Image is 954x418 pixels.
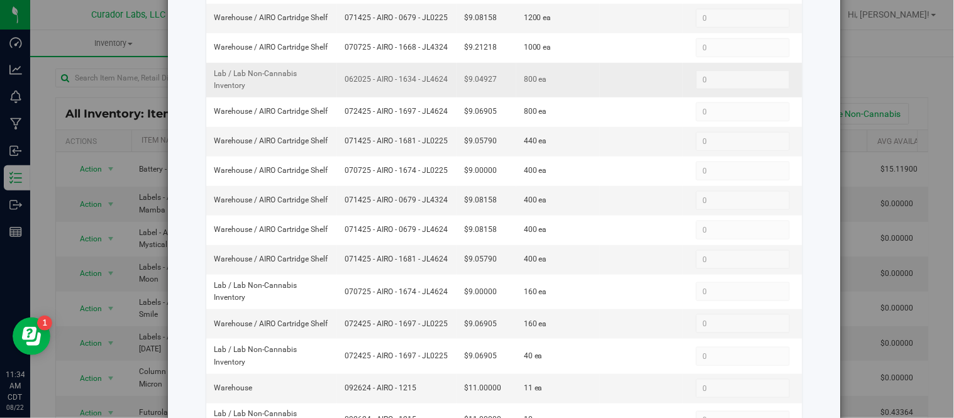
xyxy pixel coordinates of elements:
[464,286,497,298] span: $9.00000
[464,135,497,147] span: $9.05790
[524,318,547,330] span: 160 ea
[345,12,449,24] span: 071425 - AIRO - 0679 - JL0225
[464,12,497,24] span: $9.08158
[345,165,449,177] span: 070725 - AIRO - 1674 - JL0225
[464,165,497,177] span: $9.00000
[214,41,328,53] span: Warehouse / AIRO Cartridge Shelf
[524,106,547,118] span: 800 ea
[214,344,330,368] span: Lab / Lab Non-Cannabis Inventory
[345,318,449,330] span: 072425 - AIRO - 1697 - JL0225
[524,74,547,85] span: 800 ea
[524,382,543,394] span: 11 ea
[345,135,449,147] span: 071425 - AIRO - 1681 - JL0225
[345,74,449,85] span: 062025 - AIRO - 1634 - JL4624
[464,41,497,53] span: $9.21218
[524,350,543,362] span: 40 ea
[214,106,328,118] span: Warehouse / AIRO Cartridge Shelf
[464,318,497,330] span: $9.06905
[524,12,552,24] span: 1200 ea
[524,253,547,265] span: 400 ea
[345,41,449,53] span: 070725 - AIRO - 1668 - JL4324
[214,68,330,92] span: Lab / Lab Non-Cannabis Inventory
[214,165,328,177] span: Warehouse / AIRO Cartridge Shelf
[214,253,328,265] span: Warehouse / AIRO Cartridge Shelf
[464,224,497,236] span: $9.08158
[345,382,449,394] span: 092624 - AIRO - 1215
[214,135,328,147] span: Warehouse / AIRO Cartridge Shelf
[524,224,547,236] span: 400 ea
[345,224,449,236] span: 071425 - AIRO - 0679 - JL4624
[345,106,449,118] span: 072425 - AIRO - 1697 - JL4624
[214,382,252,394] span: Warehouse
[524,135,547,147] span: 440 ea
[13,317,50,355] iframe: Resource center
[464,106,497,118] span: $9.06905
[464,253,497,265] span: $9.05790
[214,194,328,206] span: Warehouse / AIRO Cartridge Shelf
[464,74,497,85] span: $9.04927
[524,286,547,298] span: 160 ea
[524,165,547,177] span: 400 ea
[345,350,449,362] span: 072425 - AIRO - 1697 - JL0225
[524,194,547,206] span: 400 ea
[214,280,330,304] span: Lab / Lab Non-Cannabis Inventory
[345,286,449,298] span: 070725 - AIRO - 1674 - JL4624
[464,382,501,394] span: $11.00000
[214,12,328,24] span: Warehouse / AIRO Cartridge Shelf
[37,316,52,331] iframe: Resource center unread badge
[464,350,497,362] span: $9.06905
[464,194,497,206] span: $9.08158
[345,253,449,265] span: 071425 - AIRO - 1681 - JL4624
[214,318,328,330] span: Warehouse / AIRO Cartridge Shelf
[345,194,449,206] span: 071425 - AIRO - 0679 - JL4324
[524,41,552,53] span: 1000 ea
[214,224,328,236] span: Warehouse / AIRO Cartridge Shelf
